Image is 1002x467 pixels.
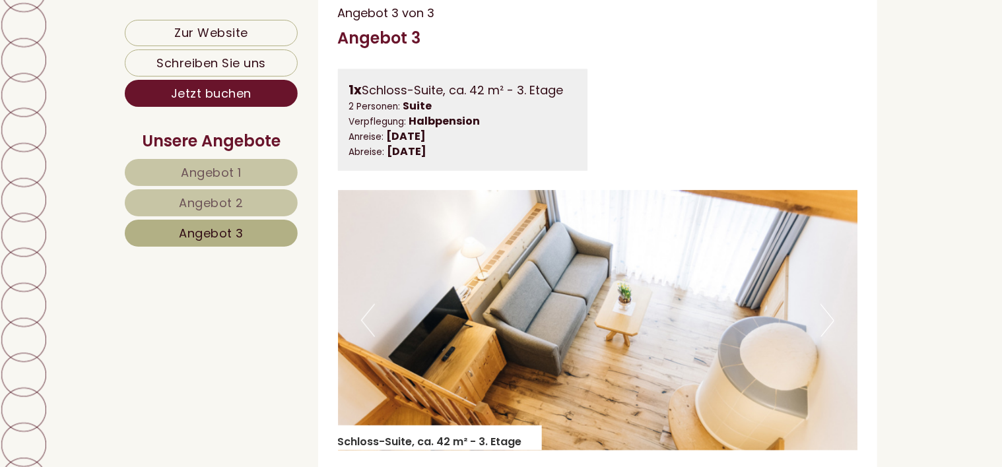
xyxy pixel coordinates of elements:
[179,225,244,241] span: Angebot 3
[338,191,858,451] img: image
[349,131,384,143] small: Anreise:
[409,113,481,129] b: Halbpension
[228,10,292,32] div: Montag
[20,41,229,51] div: Hotel Tenz
[820,304,834,337] button: Next
[349,115,407,128] small: Verpflegung:
[125,49,298,77] a: Schreiben Sie uns
[125,20,298,46] a: Zur Website
[349,146,385,158] small: Abreise:
[179,195,244,211] span: Angebot 2
[387,129,426,144] b: [DATE]
[349,80,577,100] div: Schloss-Suite, ca. 42 m² - 3. Etage
[20,67,229,76] small: 16:07
[361,304,375,337] button: Previous
[387,144,427,159] b: [DATE]
[125,130,298,152] div: Unsere Angebote
[125,80,298,107] a: Jetzt buchen
[349,100,401,113] small: 2 Personen:
[433,344,520,371] button: Senden
[349,80,362,99] b: 1x
[338,27,421,49] div: Angebot 3
[338,425,542,451] div: Schloss-Suite, ca. 42 m² - 3. Etage
[403,98,432,113] b: Suite
[338,5,435,21] span: Angebot 3 von 3
[181,164,242,181] span: Angebot 1
[10,38,236,78] div: Guten Tag, wie können wir Ihnen helfen?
